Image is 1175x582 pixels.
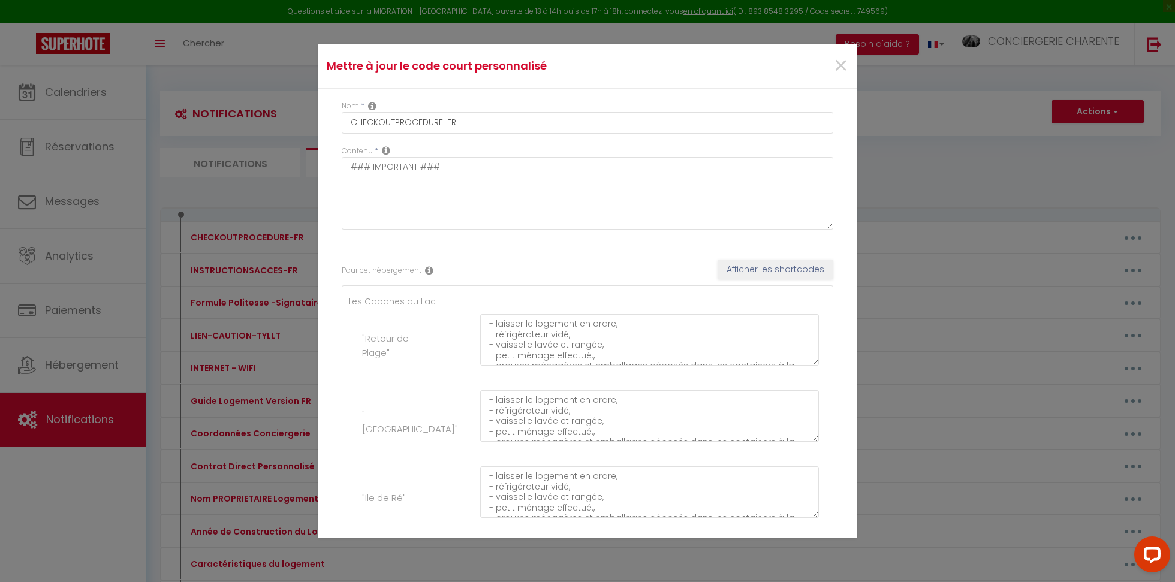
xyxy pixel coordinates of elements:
[833,53,848,79] button: Close
[833,48,848,84] span: ×
[342,101,359,112] label: Nom
[348,295,436,308] label: Les Cabanes du Lac
[425,266,433,275] i: Rental
[368,101,376,111] i: Custom short code name
[362,408,458,436] label: "[GEOGRAPHIC_DATA]"
[362,491,406,505] label: "Ile de Ré"
[382,146,390,155] i: Replacable content
[362,331,425,360] label: "Retour de Plage"
[342,146,373,157] label: Contenu
[718,260,833,280] button: Afficher les shortcodes
[327,58,669,74] h4: Mettre à jour le code court personnalisé
[1125,532,1175,582] iframe: LiveChat chat widget
[342,112,833,134] input: Custom code name
[342,265,421,276] label: Pour cet hébergement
